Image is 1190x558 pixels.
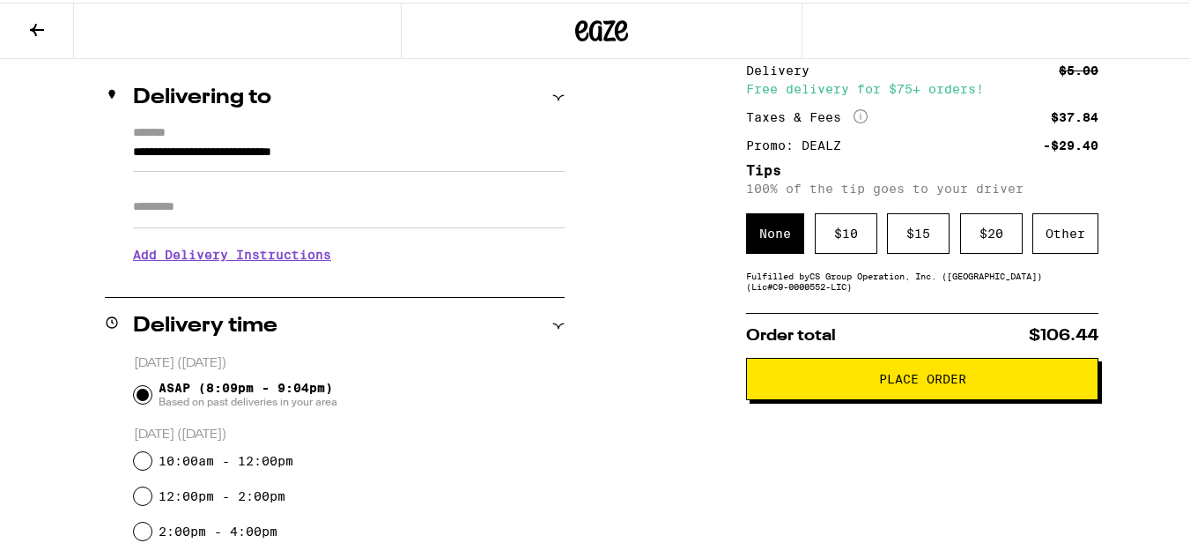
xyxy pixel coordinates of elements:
[159,392,337,406] span: Based on past deliveries in your area
[746,355,1098,398] button: Place Order
[746,107,868,123] div: Taxes & Fees
[887,211,950,251] div: $ 15
[746,62,822,74] div: Delivery
[133,232,565,272] h3: Add Delivery Instructions
[879,370,966,383] span: Place Order
[159,522,277,536] label: 2:00pm - 4:00pm
[746,161,1098,175] h5: Tips
[746,268,1098,289] div: Fulfilled by CS Group Operation, Inc. ([GEOGRAPHIC_DATA]) (Lic# C9-0000552-LIC )
[134,424,565,441] p: [DATE] ([DATE])
[1029,325,1098,341] span: $106.44
[960,211,1023,251] div: $ 20
[746,137,854,149] div: Promo: DEALZ
[133,313,277,334] h2: Delivery time
[1059,62,1098,74] div: $5.00
[133,272,565,286] p: We'll contact you at [PHONE_NUMBER] when we arrive
[815,211,877,251] div: $ 10
[746,211,804,251] div: None
[746,80,1098,93] div: Free delivery for $75+ orders!
[746,179,1098,193] p: 100% of the tip goes to your driver
[1043,137,1098,149] div: -$29.40
[11,12,127,26] span: Hi. Need any help?
[134,353,565,369] p: [DATE] ([DATE])
[1051,108,1098,121] div: $37.84
[159,451,293,465] label: 10:00am - 12:00pm
[159,378,337,406] span: ASAP (8:09pm - 9:04pm)
[159,487,285,501] label: 12:00pm - 2:00pm
[133,85,271,106] h2: Delivering to
[1032,211,1098,251] div: Other
[746,325,836,341] span: Order total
